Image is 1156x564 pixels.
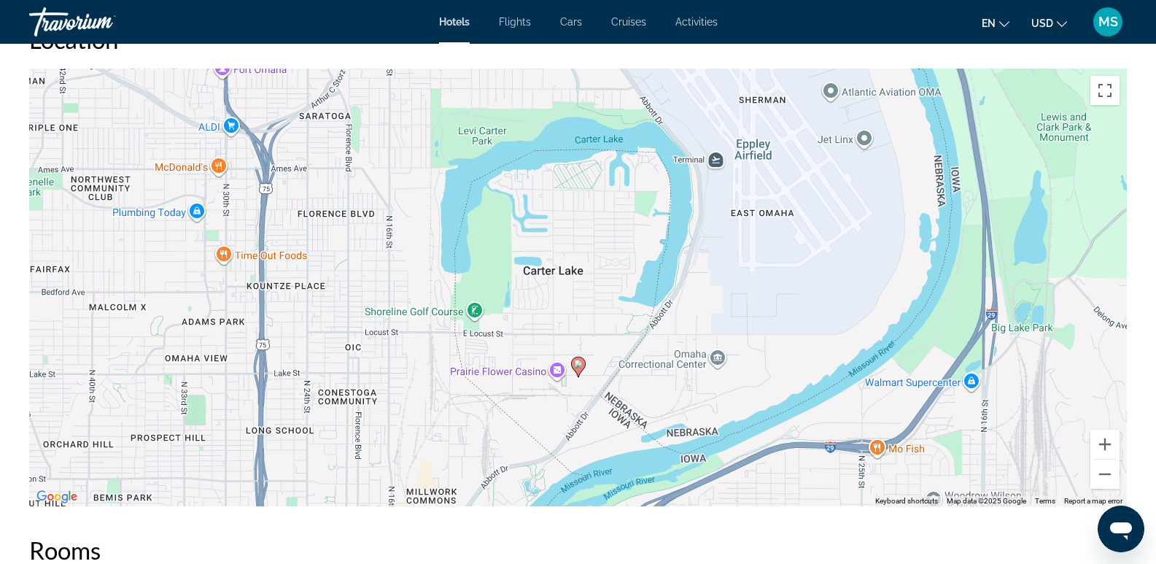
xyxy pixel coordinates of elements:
[947,497,1026,505] span: Map data ©2025 Google
[1035,497,1055,505] a: Terms (opens in new tab)
[1031,18,1053,29] span: USD
[33,487,81,506] a: Open this area in Google Maps (opens a new window)
[1064,497,1122,505] a: Report a map error
[1089,7,1127,37] button: User Menu
[1098,506,1144,552] iframe: Button to launch messaging window
[875,496,938,506] button: Keyboard shortcuts
[982,12,1009,34] button: Change language
[675,16,718,28] a: Activities
[1031,12,1067,34] button: Change currency
[29,3,175,41] a: Travorium
[499,16,531,28] a: Flights
[439,16,470,28] a: Hotels
[33,487,81,506] img: Google
[1090,430,1120,459] button: Zoom in
[1090,460,1120,489] button: Zoom out
[560,16,582,28] a: Cars
[1098,15,1118,29] span: MS
[982,18,996,29] span: en
[1090,76,1120,105] button: Toggle fullscreen view
[611,16,646,28] a: Cruises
